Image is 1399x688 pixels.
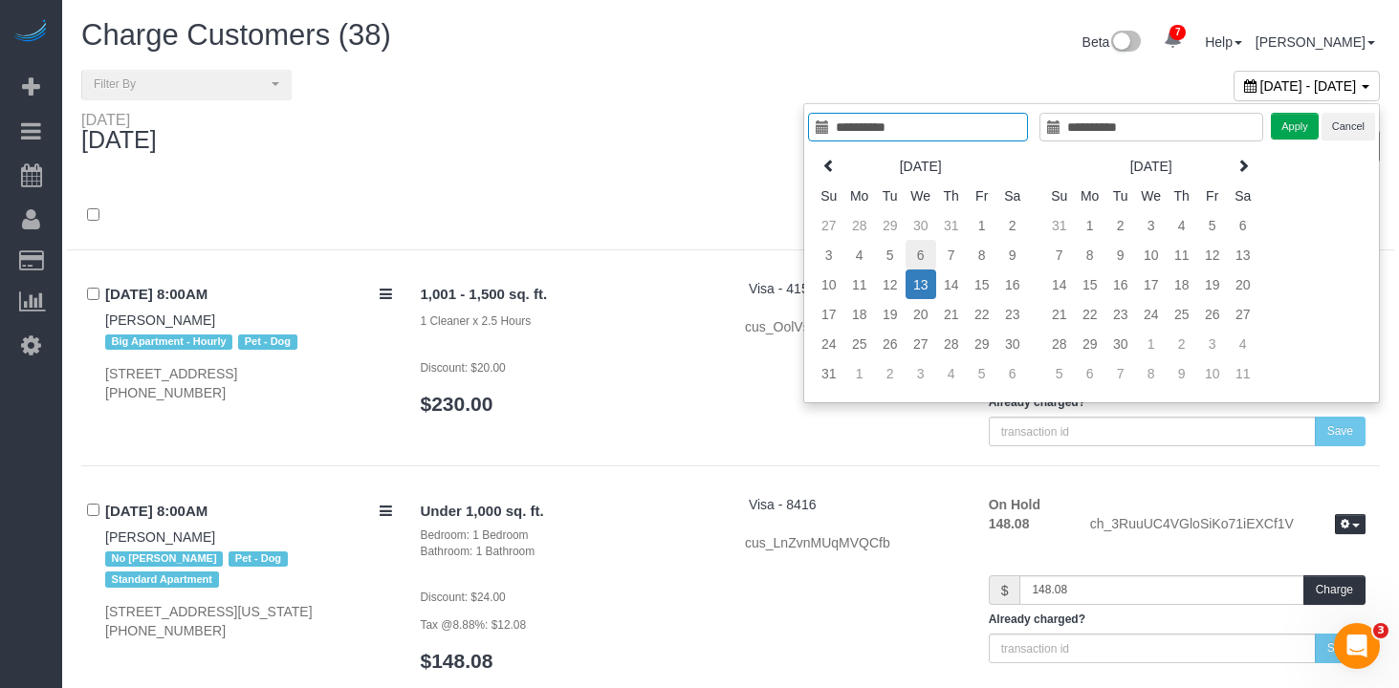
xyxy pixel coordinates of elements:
th: Mo [1075,181,1105,210]
td: 17 [1136,269,1167,299]
td: 27 [1228,299,1258,329]
td: 25 [844,329,875,358]
td: 3 [906,358,936,388]
td: 12 [1197,240,1228,269]
td: 28 [844,210,875,240]
td: 11 [1228,358,1258,388]
span: 7 [1169,25,1186,40]
h5: Already charged? [989,613,1366,626]
td: 4 [1167,210,1197,240]
td: 19 [1197,269,1228,299]
h4: [DATE] 8:00AM [105,504,392,520]
div: ch_3RuuUC4VGloSiKo71iEXCf1V [1076,514,1380,537]
div: Bedroom: 1 Bedroom [421,527,717,544]
th: [DATE] [844,151,997,181]
span: No [PERSON_NAME] [105,551,223,567]
td: 24 [1136,299,1167,329]
td: 6 [997,358,1028,388]
td: 3 [814,240,844,269]
div: [STREET_ADDRESS][US_STATE] [PHONE_NUMBER] [105,602,392,640]
img: New interface [1109,31,1141,55]
input: transaction id [989,417,1316,446]
span: Big Apartment - Hourly [105,334,232,350]
span: Pet - Dog [229,551,287,567]
td: 8 [1075,240,1105,269]
small: 1 Cleaner x 2.5 Hours [421,314,532,328]
iframe: Intercom live chat [1334,623,1380,669]
td: 21 [936,299,967,329]
th: Tu [875,181,906,210]
td: 29 [875,210,906,240]
td: 1 [1136,329,1167,358]
td: 5 [1197,210,1228,240]
a: Beta [1082,34,1142,50]
td: 31 [936,210,967,240]
td: 3 [1136,210,1167,240]
th: Tu [1105,181,1136,210]
small: Tax @8.88%: $12.08 [421,618,527,632]
div: [DATE] [81,112,157,127]
h4: 1,001 - 1,500 sq. ft. [421,287,717,303]
td: 22 [967,299,997,329]
td: 13 [906,269,936,299]
td: 31 [1044,210,1075,240]
a: Visa - 8416 [749,497,817,512]
td: 7 [1105,358,1136,388]
td: 9 [1105,240,1136,269]
td: 24 [814,329,844,358]
td: 20 [906,299,936,329]
td: 30 [906,210,936,240]
td: 16 [1105,269,1136,299]
td: 27 [814,210,844,240]
td: 13 [1228,240,1258,269]
td: 30 [1105,329,1136,358]
small: Discount: $24.00 [421,591,506,604]
td: 30 [997,329,1028,358]
td: 21 [1044,299,1075,329]
a: Automaid Logo [11,19,50,46]
td: 18 [844,299,875,329]
h4: [DATE] 8:00AM [105,287,392,303]
th: Sa [1228,181,1258,210]
th: [DATE] [1075,151,1228,181]
td: 2 [875,358,906,388]
td: 5 [875,240,906,269]
td: 5 [967,358,997,388]
th: Su [814,181,844,210]
td: 6 [906,240,936,269]
td: 1 [967,210,997,240]
td: 23 [997,299,1028,329]
span: [DATE] - [DATE] [1260,78,1357,94]
td: 18 [1167,269,1197,299]
a: 7 [1154,19,1191,61]
th: We [1136,181,1167,210]
td: 20 [1228,269,1258,299]
td: 26 [1197,299,1228,329]
td: 7 [936,240,967,269]
td: 29 [1075,329,1105,358]
td: 23 [1105,299,1136,329]
td: 9 [1167,358,1197,388]
td: 3 [1197,329,1228,358]
td: 22 [1075,299,1105,329]
td: 15 [967,269,997,299]
th: Th [1167,181,1197,210]
a: [PERSON_NAME] [105,312,215,328]
td: 7 [1044,240,1075,269]
h4: Under 1,000 sq. ft. [421,504,717,520]
span: Pet - Dog [238,334,296,350]
td: 12 [875,269,906,299]
strong: On Hold [989,497,1040,512]
th: We [906,181,936,210]
a: [PERSON_NAME] [1256,34,1375,50]
span: Charge Customers (38) [81,18,391,52]
td: 8 [1136,358,1167,388]
div: cus_LnZvnMUqMVQCfb [745,533,960,552]
td: 10 [814,269,844,299]
div: [STREET_ADDRESS] [PHONE_NUMBER] [105,364,392,402]
td: 10 [1197,358,1228,388]
td: 28 [1044,329,1075,358]
th: Th [936,181,967,210]
a: $148.08 [421,650,493,672]
td: 14 [1044,269,1075,299]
